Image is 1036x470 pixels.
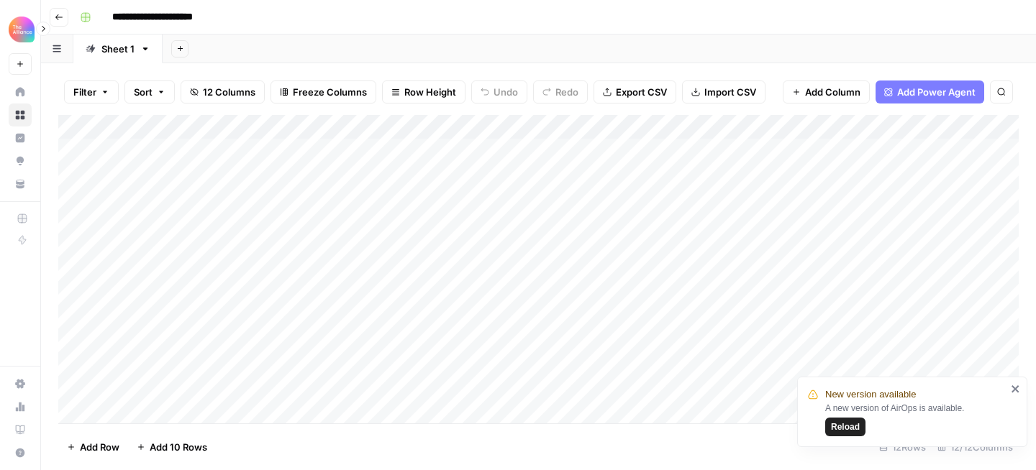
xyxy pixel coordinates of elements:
[64,80,119,103] button: Filter
[533,80,588,103] button: Redo
[873,436,932,459] div: 12 Rows
[704,85,756,99] span: Import CSV
[932,436,1019,459] div: 12/12 Columns
[150,440,207,454] span: Add 10 Rows
[805,85,860,99] span: Add Column
[128,436,216,459] button: Add 10 Rows
[555,85,578,99] span: Redo
[471,80,527,103] button: Undo
[825,402,1007,436] div: A new version of AirOps is available.
[181,80,265,103] button: 12 Columns
[134,85,153,99] span: Sort
[124,80,175,103] button: Sort
[494,85,518,99] span: Undo
[9,418,32,441] a: Learning Hub
[80,440,119,454] span: Add Row
[271,80,376,103] button: Freeze Columns
[9,17,35,42] img: Alliance Logo
[825,418,865,436] button: Reload
[101,42,135,56] div: Sheet 1
[897,85,976,99] span: Add Power Agent
[9,126,32,149] a: Insights
[9,103,32,126] a: Browse
[293,85,367,99] span: Freeze Columns
[594,80,676,103] button: Export CSV
[73,85,96,99] span: Filter
[9,11,32,47] button: Workspace: Alliance
[203,85,255,99] span: 12 Columns
[825,387,916,402] span: New version available
[783,80,870,103] button: Add Column
[831,420,860,433] span: Reload
[73,34,163,63] a: Sheet 1
[682,80,765,103] button: Import CSV
[1011,383,1021,395] button: close
[616,85,667,99] span: Export CSV
[9,395,32,418] a: Usage
[876,80,984,103] button: Add Power Agent
[9,80,32,103] a: Home
[9,149,32,172] a: Opportunities
[9,172,32,195] a: Your Data
[9,441,32,464] button: Help + Support
[404,85,456,99] span: Row Height
[382,80,465,103] button: Row Height
[9,372,32,395] a: Settings
[58,436,128,459] button: Add Row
